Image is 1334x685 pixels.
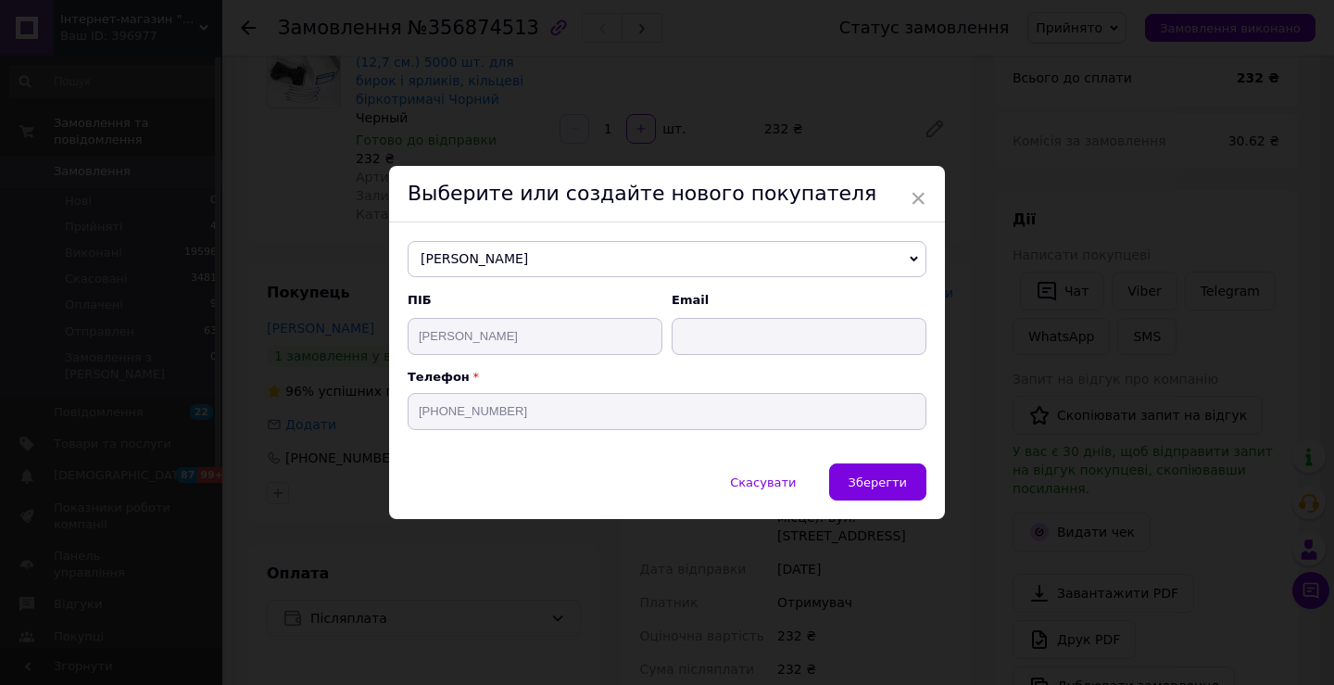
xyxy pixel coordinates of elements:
[711,463,815,501] button: Скасувати
[408,292,662,309] span: ПІБ
[389,166,945,222] div: Выберите или создайте нового покупателя
[408,241,926,278] span: [PERSON_NAME]
[408,393,926,430] input: +38 096 0000000
[849,476,907,489] span: Зберегти
[829,463,926,501] button: Зберегти
[730,476,796,489] span: Скасувати
[408,370,926,384] p: Телефон
[672,292,926,309] span: Email
[910,183,926,214] span: ×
